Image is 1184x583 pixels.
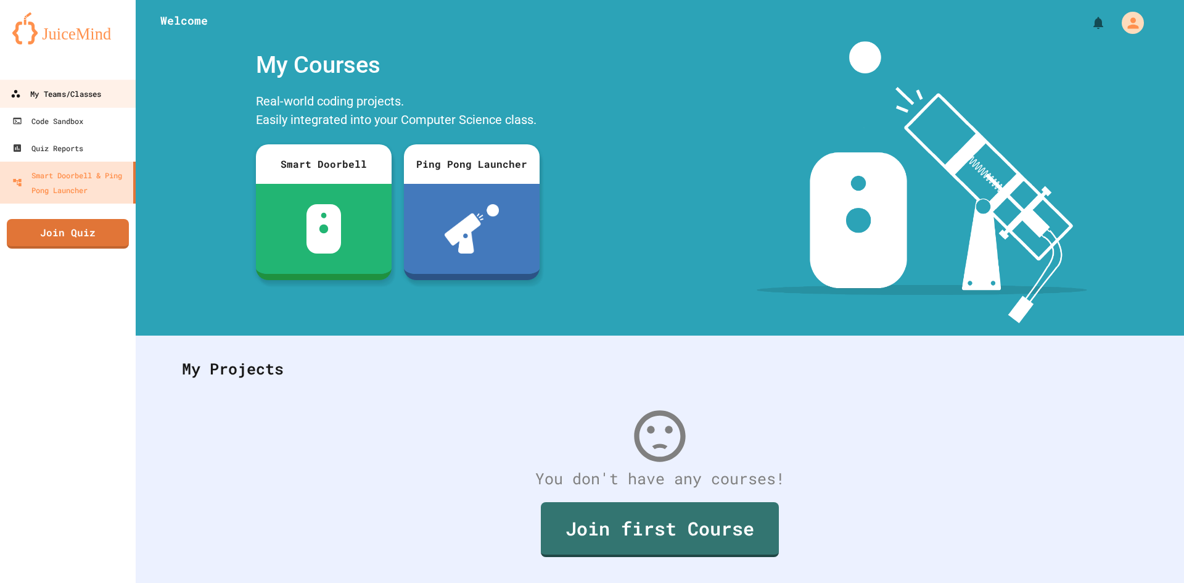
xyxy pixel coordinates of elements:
div: My Projects [170,345,1150,393]
div: My Teams/Classes [10,86,101,102]
div: Code Sandbox [12,114,83,128]
img: logo-orange.svg [12,12,123,44]
img: sdb-white.svg [306,204,342,254]
img: banner-image-my-projects.png [757,41,1087,323]
div: You don't have any courses! [170,467,1150,490]
img: ppl-with-ball.png [445,204,499,254]
div: My Notifications [1068,12,1109,33]
div: Smart Doorbell [256,144,392,184]
div: Smart Doorbell & Ping Pong Launcher [12,168,128,197]
a: Join first Course [541,502,779,557]
div: Ping Pong Launcher [404,144,540,184]
div: Quiz Reports [12,141,83,155]
div: My Courses [250,41,546,89]
div: Real-world coding projects. Easily integrated into your Computer Science class. [250,89,546,135]
a: Join Quiz [7,219,129,249]
div: My Account [1109,9,1147,37]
